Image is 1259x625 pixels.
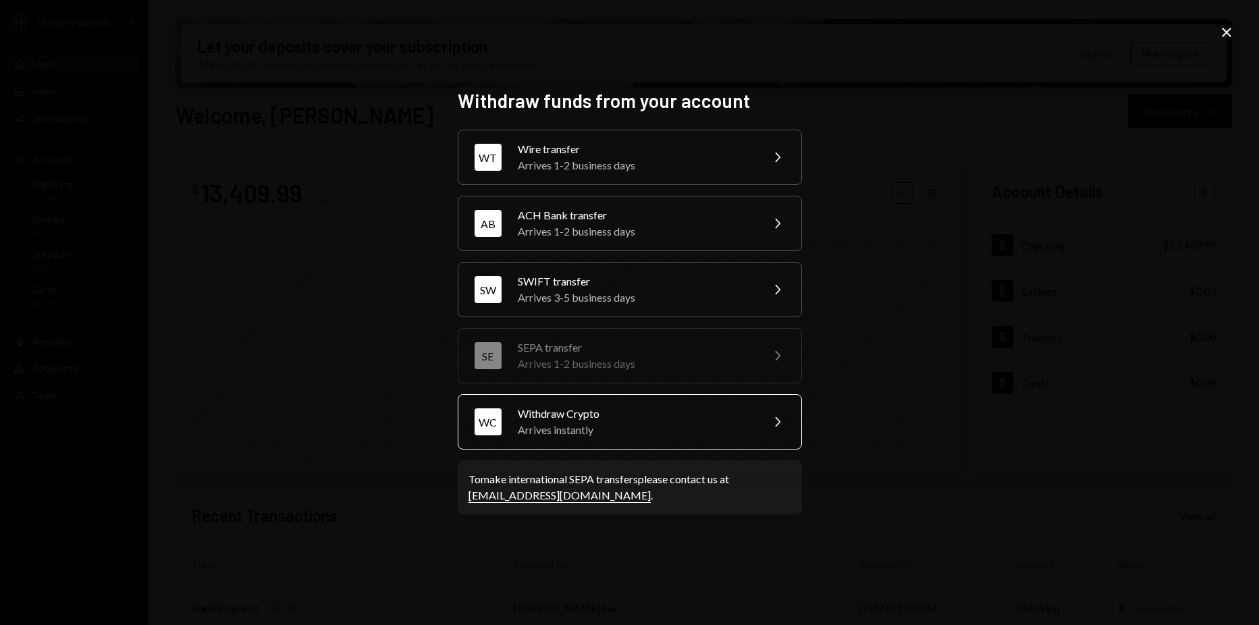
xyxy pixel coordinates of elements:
button: SESEPA transferArrives 1-2 business days [458,328,802,383]
div: Arrives instantly [518,422,753,438]
div: SE [475,342,502,369]
div: WC [475,408,502,435]
button: WTWire transferArrives 1-2 business days [458,130,802,185]
div: Arrives 3-5 business days [518,290,753,306]
div: Arrives 1-2 business days [518,223,753,240]
div: ACH Bank transfer [518,207,753,223]
h2: Withdraw funds from your account [458,88,802,114]
div: WT [475,144,502,171]
button: ABACH Bank transferArrives 1-2 business days [458,196,802,251]
div: AB [475,210,502,237]
div: Arrives 1-2 business days [518,157,753,173]
div: SEPA transfer [518,339,753,356]
div: Arrives 1-2 business days [518,356,753,372]
button: WCWithdraw CryptoArrives instantly [458,394,802,450]
div: To make international SEPA transfers please contact us at . [468,471,791,504]
button: SWSWIFT transferArrives 3-5 business days [458,262,802,317]
div: SW [475,276,502,303]
div: Wire transfer [518,141,753,157]
a: [EMAIL_ADDRESS][DOMAIN_NAME] [468,489,651,503]
div: Withdraw Crypto [518,406,753,422]
div: SWIFT transfer [518,273,753,290]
